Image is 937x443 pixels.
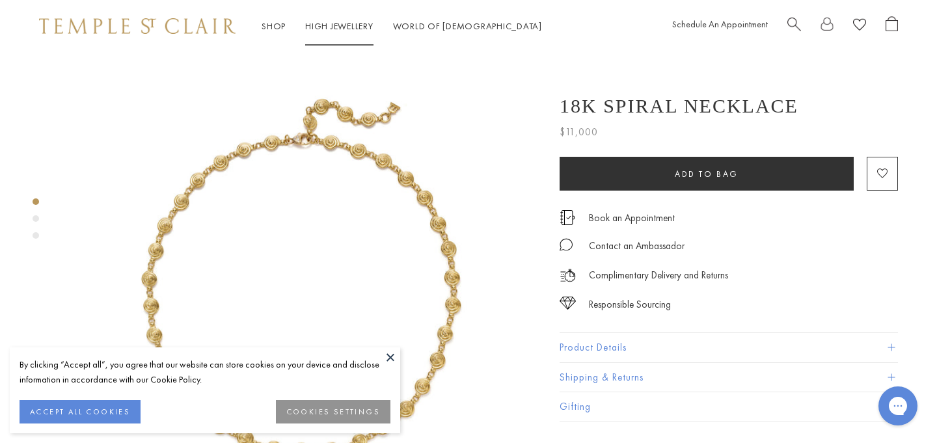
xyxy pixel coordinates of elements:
a: High JewelleryHigh Jewellery [305,20,373,32]
div: Responsible Sourcing [589,297,671,313]
span: $11,000 [560,124,598,141]
span: Add to bag [675,168,739,180]
button: Shipping & Returns [560,363,898,392]
a: Schedule An Appointment [672,18,768,30]
button: COOKIES SETTINGS [276,400,390,423]
a: ShopShop [262,20,286,32]
a: View Wishlist [853,16,866,36]
h1: 18K Spiral Necklace [560,95,798,117]
div: Product gallery navigation [33,195,39,249]
img: Temple St. Clair [39,18,236,34]
div: By clicking “Accept all”, you agree that our website can store cookies on your device and disclos... [20,357,390,387]
img: icon_appointment.svg [560,210,575,225]
a: Open Shopping Bag [886,16,898,36]
img: icon_delivery.svg [560,267,576,284]
img: MessageIcon-01_2.svg [560,238,573,251]
p: Complimentary Delivery and Returns [589,267,728,284]
button: Product Details [560,333,898,362]
a: Search [787,16,801,36]
div: Contact an Ambassador [589,238,685,254]
nav: Main navigation [262,18,542,34]
img: icon_sourcing.svg [560,297,576,310]
a: World of [DEMOGRAPHIC_DATA]World of [DEMOGRAPHIC_DATA] [393,20,542,32]
button: ACCEPT ALL COOKIES [20,400,141,423]
iframe: Gorgias live chat messenger [872,382,924,430]
button: Gifting [560,392,898,422]
button: Add to bag [560,157,854,191]
a: Book an Appointment [589,211,675,225]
